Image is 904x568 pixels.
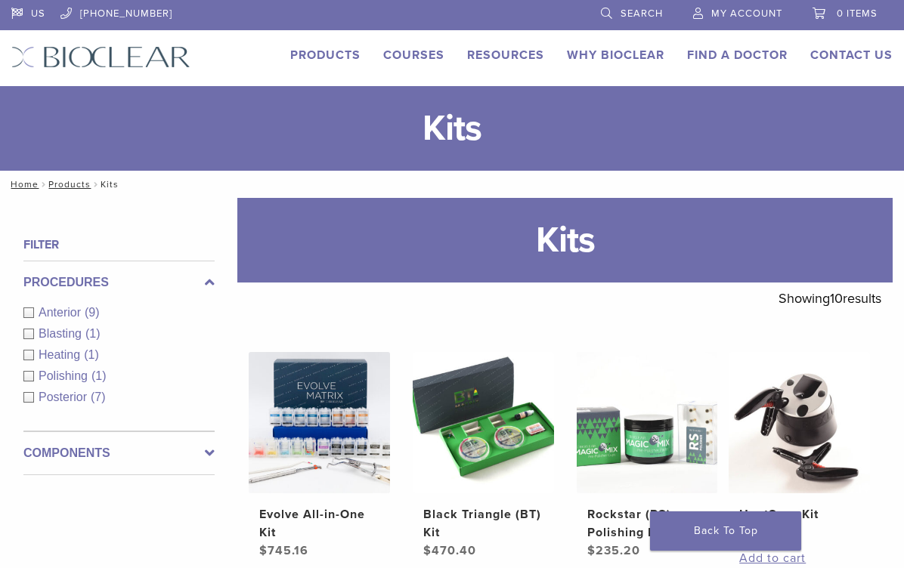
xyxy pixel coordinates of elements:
span: (7) [91,390,106,403]
h2: HeatSync Kit [739,505,859,523]
a: HeatSync KitHeatSync Kit $1,041.70 [729,352,870,542]
span: (1) [84,348,99,361]
span: / [39,181,48,188]
a: Home [6,179,39,190]
bdi: 745.16 [259,543,308,558]
img: Rockstar (RS) Polishing Kit [577,352,718,493]
a: Black Triangle (BT) KitBlack Triangle (BT) Kit $470.40 [413,352,554,560]
bdi: 470.40 [423,543,476,558]
a: Back To Top [650,511,801,551]
span: $ [423,543,432,558]
img: HeatSync Kit [729,352,870,493]
a: Rockstar (RS) Polishing KitRockstar (RS) Polishing Kit $235.20 [577,352,718,560]
span: Polishing [39,369,91,382]
a: Courses [383,48,444,63]
span: My Account [711,8,782,20]
a: Contact Us [810,48,893,63]
h2: Evolve All-in-One Kit [259,505,379,542]
label: Components [23,444,215,462]
label: Procedures [23,273,215,292]
a: Evolve All-in-One KitEvolve All-in-One Kit $745.16 [249,352,390,560]
img: Black Triangle (BT) Kit [413,352,554,493]
span: 0 items [837,8,878,20]
h4: Filter [23,236,215,254]
h2: Black Triangle (BT) Kit [423,505,543,542]
span: (1) [91,369,107,382]
span: Blasting [39,327,85,340]
img: Bioclear [11,46,190,68]
span: Heating [39,348,84,361]
h2: Rockstar (RS) Polishing Kit [587,505,707,542]
img: Evolve All-in-One Kit [249,352,390,493]
a: Why Bioclear [567,48,664,63]
span: (9) [85,306,100,319]
span: (1) [85,327,101,340]
a: Resources [467,48,544,63]
a: Find A Doctor [687,48,788,63]
a: Products [48,179,91,190]
bdi: 235.20 [587,543,640,558]
span: Anterior [39,306,85,319]
a: Products [290,48,361,63]
span: Posterior [39,390,91,403]
span: $ [587,543,596,558]
h1: Kits [237,198,893,282]
span: / [91,181,101,188]
span: Search [621,8,663,20]
span: $ [259,543,268,558]
p: Showing results [779,282,881,314]
span: 10 [830,290,843,307]
a: Add to cart: “HeatSync Kit” [739,549,859,567]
